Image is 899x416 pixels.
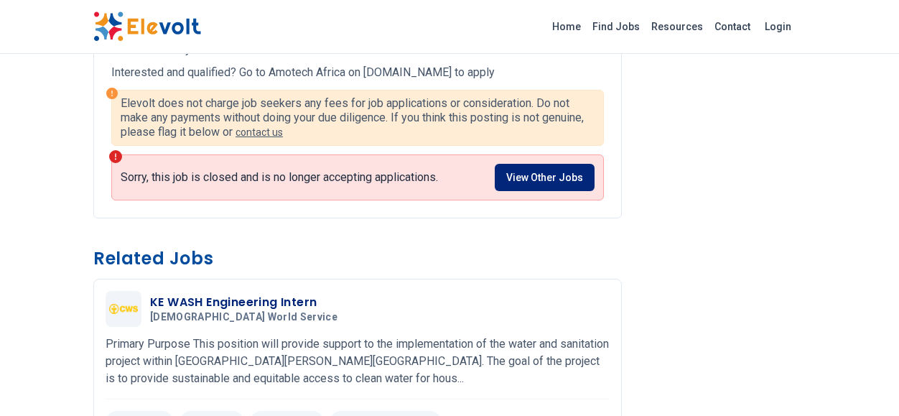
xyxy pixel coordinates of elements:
h3: KE WASH Engineering Intern [150,294,343,311]
iframe: Chat Widget [827,347,899,416]
a: Login [756,12,800,41]
a: View Other Jobs [495,164,595,191]
a: Home [546,15,587,38]
a: contact us [236,126,283,138]
p: Elevolt does not charge job seekers any fees for job applications or consideration. Do not make a... [121,96,595,139]
h3: Related Jobs [93,247,622,270]
a: Find Jobs [587,15,646,38]
p: Sorry, this job is closed and is no longer accepting applications. [121,170,438,185]
a: Resources [646,15,709,38]
span: [DEMOGRAPHIC_DATA] World Service [150,311,337,324]
img: Elevolt [93,11,201,42]
p: Interested and qualified? Go to Amotech Africa on [DOMAIN_NAME] to apply [111,64,604,81]
p: Primary Purpose This position will provide support to the implementation of the water and sanitat... [106,336,610,387]
img: Church World Service [109,304,138,313]
a: Contact [709,15,756,38]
